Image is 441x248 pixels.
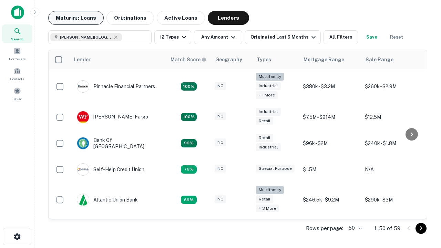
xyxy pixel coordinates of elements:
div: Industrial [256,108,281,116]
td: $1.5M [299,156,361,183]
a: Saved [2,84,32,103]
div: Originated Last 6 Months [250,33,318,41]
a: Contacts [2,64,32,83]
div: Multifamily [256,73,284,81]
div: + 3 more [256,205,279,213]
th: Geography [211,50,253,69]
th: Capitalize uses an advanced AI algorithm to match your search with the best lender. The match sco... [166,50,211,69]
div: Industrial [256,143,281,151]
div: Geography [215,55,242,64]
button: 12 Types [154,30,191,44]
div: Matching Properties: 15, hasApolloMatch: undefined [181,113,197,121]
th: Types [253,50,299,69]
div: + 1 more [256,91,278,99]
h6: Match Score [171,56,205,63]
td: $260k - $2.9M [361,69,423,104]
img: picture [77,111,89,123]
div: NC [215,165,226,173]
div: Industrial [256,82,281,90]
div: Matching Properties: 11, hasApolloMatch: undefined [181,165,197,174]
div: Matching Properties: 10, hasApolloMatch: undefined [181,196,197,204]
th: Mortgage Range [299,50,361,69]
img: picture [77,164,89,175]
th: Sale Range [361,50,423,69]
div: Special Purpose [256,165,295,173]
td: $246.5k - $9.2M [299,183,361,217]
div: [PERSON_NAME] Fargo [77,111,148,123]
img: picture [77,194,89,206]
div: NC [215,138,226,146]
button: All Filters [324,30,358,44]
div: Matching Properties: 14, hasApolloMatch: undefined [181,139,197,147]
div: Lender [74,55,91,64]
div: Retail [256,134,273,142]
div: NC [215,195,226,203]
td: $240k - $1.8M [361,130,423,156]
div: Atlantic Union Bank [77,194,138,206]
span: Contacts [10,76,24,82]
th: Lender [70,50,166,69]
td: $12.5M [361,104,423,130]
button: Reset [386,30,408,44]
button: Active Loans [157,11,205,25]
img: picture [77,81,89,92]
div: Matching Properties: 26, hasApolloMatch: undefined [181,82,197,91]
button: Any Amount [194,30,242,44]
img: picture [77,137,89,149]
td: N/A [361,156,423,183]
a: Search [2,24,32,43]
span: Saved [12,96,22,102]
div: Sale Range [366,55,393,64]
div: Types [257,55,271,64]
div: 50 [346,223,363,233]
div: Self-help Credit Union [77,163,144,176]
div: Retail [256,117,273,125]
span: Search [11,36,23,42]
button: Originated Last 6 Months [245,30,321,44]
div: Pinnacle Financial Partners [77,80,155,93]
button: Go to next page [416,223,427,234]
p: Rows per page: [306,224,343,232]
div: Mortgage Range [304,55,344,64]
button: Save your search to get updates of matches that match your search criteria. [361,30,383,44]
td: $96k - $2M [299,130,361,156]
div: Multifamily [256,186,284,194]
span: Borrowers [9,56,25,62]
button: Originations [106,11,154,25]
div: Retail [256,195,273,203]
button: Lenders [208,11,249,25]
td: $7.5M - $914M [299,104,361,130]
td: $290k - $3M [361,183,423,217]
span: [PERSON_NAME][GEOGRAPHIC_DATA], [GEOGRAPHIC_DATA] [60,34,112,40]
a: Borrowers [2,44,32,63]
div: Capitalize uses an advanced AI algorithm to match your search with the best lender. The match sco... [171,56,206,63]
div: NC [215,82,226,90]
div: Bank Of [GEOGRAPHIC_DATA] [77,137,160,149]
iframe: Chat Widget [407,193,441,226]
p: 1–50 of 59 [374,224,400,232]
img: capitalize-icon.png [11,6,24,19]
button: Maturing Loans [48,11,104,25]
div: NC [215,112,226,120]
td: $380k - $3.2M [299,69,361,104]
